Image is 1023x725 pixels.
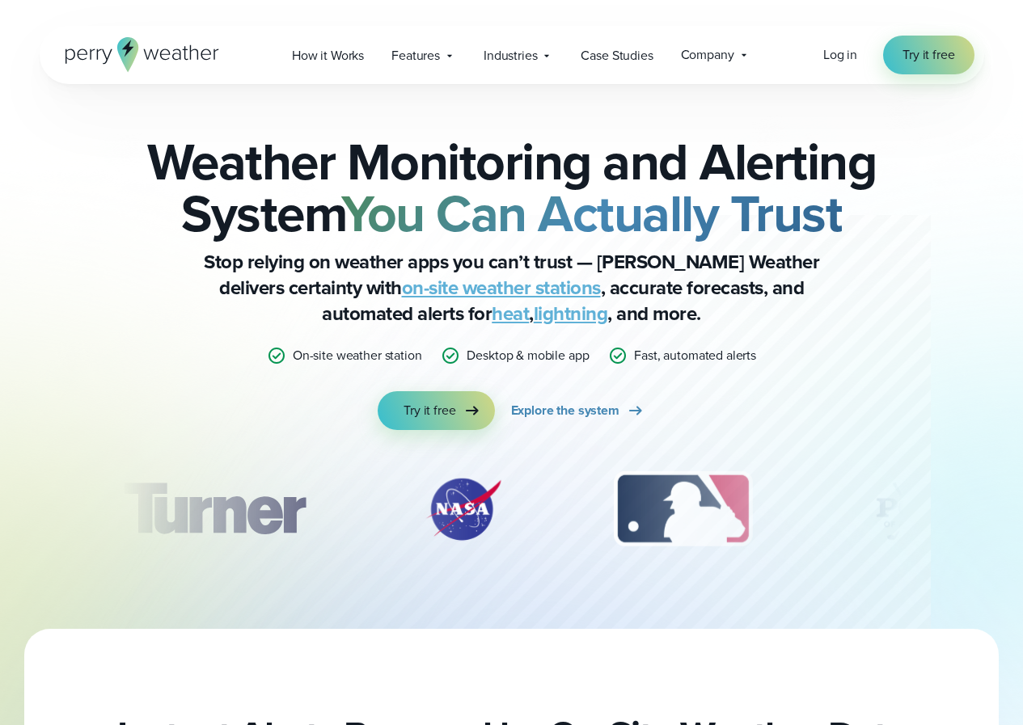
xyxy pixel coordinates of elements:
[903,45,954,65] span: Try it free
[341,175,842,251] strong: You Can Actually Trust
[407,469,520,550] img: NASA.svg
[404,401,455,420] span: Try it free
[402,273,601,302] a: on-site weather stations
[883,36,974,74] a: Try it free
[598,469,768,550] div: 3 of 12
[407,469,520,550] div: 2 of 12
[467,346,589,365] p: Desktop & mobile app
[567,39,666,72] a: Case Studies
[846,469,975,550] img: PGA.svg
[823,45,857,64] span: Log in
[99,469,328,550] img: Turner-Construction_1.svg
[581,46,653,65] span: Case Studies
[823,45,857,65] a: Log in
[598,469,768,550] img: MLB.svg
[378,391,494,430] a: Try it free
[634,346,756,365] p: Fast, automated alerts
[278,39,378,72] a: How it Works
[120,136,903,239] h2: Weather Monitoring and Alerting System
[511,401,619,420] span: Explore the system
[293,346,421,365] p: On-site weather station
[511,391,645,430] a: Explore the system
[99,469,328,550] div: 1 of 12
[681,45,734,65] span: Company
[188,249,835,327] p: Stop relying on weather apps you can’t trust — [PERSON_NAME] Weather delivers certainty with , ac...
[120,469,903,558] div: slideshow
[391,46,440,65] span: Features
[292,46,364,65] span: How it Works
[846,469,975,550] div: 4 of 12
[492,299,529,328] a: heat
[484,46,537,65] span: Industries
[534,299,608,328] a: lightning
